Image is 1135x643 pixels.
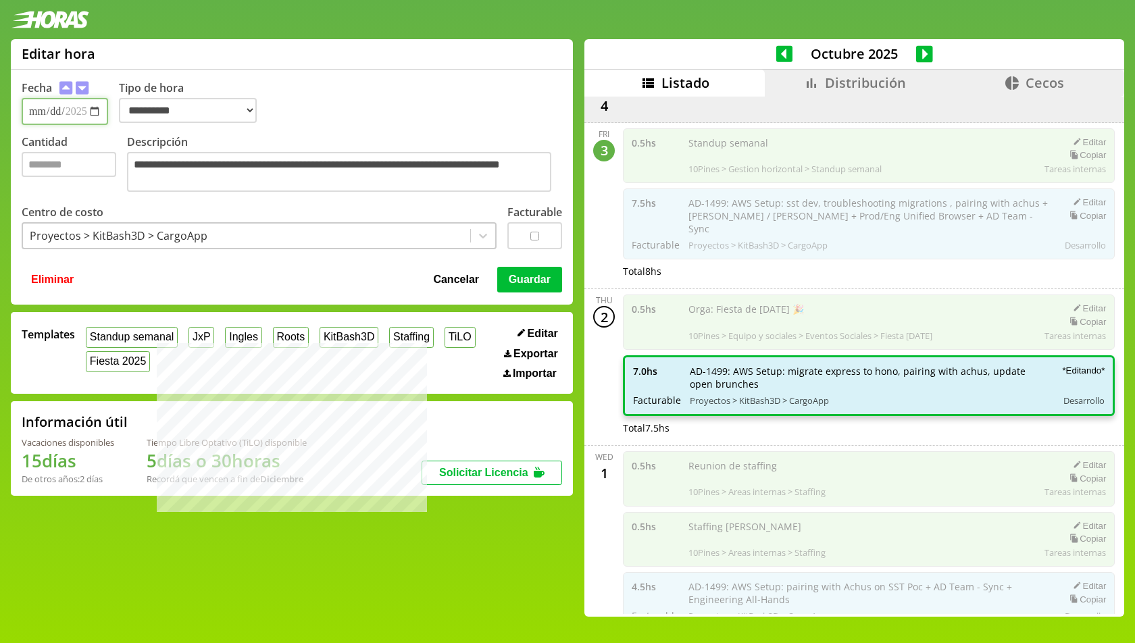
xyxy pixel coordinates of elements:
[1026,74,1064,92] span: Cecos
[119,98,257,123] select: Tipo de hora
[593,95,615,117] div: 4
[599,128,609,140] div: Fri
[22,205,103,220] label: Centro de costo
[22,436,114,448] div: Vacaciones disponibles
[825,74,906,92] span: Distribución
[429,267,483,292] button: Cancelar
[127,152,551,192] textarea: Descripción
[623,265,1115,278] div: Total 8 hs
[593,140,615,161] div: 3
[513,367,557,380] span: Importar
[22,448,114,473] h1: 15 días
[513,348,558,360] span: Exportar
[389,327,434,348] button: Staffing
[596,294,613,306] div: Thu
[188,327,214,348] button: JxP
[22,80,52,95] label: Fecha
[86,327,178,348] button: Standup semanal
[147,448,307,473] h1: 5 días o 30 horas
[22,45,95,63] h1: Editar hora
[22,327,75,342] span: Templates
[320,327,378,348] button: KitBash3D
[22,134,127,195] label: Cantidad
[661,74,709,92] span: Listado
[147,436,307,448] div: Tiempo Libre Optativo (TiLO) disponible
[792,45,916,63] span: Octubre 2025
[593,463,615,484] div: 1
[30,228,207,243] div: Proyectos > KitBash3D > CargoApp
[260,473,303,485] b: Diciembre
[527,328,557,340] span: Editar
[623,421,1115,434] div: Total 7.5 hs
[27,267,78,292] button: Eliminar
[86,351,150,372] button: Fiesta 2025
[273,327,309,348] button: Roots
[507,205,562,220] label: Facturable
[147,473,307,485] div: Recordá que vencen a fin de
[225,327,261,348] button: Ingles
[127,134,562,195] label: Descripción
[119,80,268,125] label: Tipo de hora
[500,347,562,361] button: Exportar
[593,306,615,328] div: 2
[439,467,528,478] span: Solicitar Licencia
[445,327,476,348] button: TiLO
[497,267,562,292] button: Guardar
[513,327,562,340] button: Editar
[22,152,116,177] input: Cantidad
[11,11,89,28] img: logotipo
[22,413,128,431] h2: Información útil
[422,461,562,485] button: Solicitar Licencia
[22,473,114,485] div: De otros años: 2 días
[584,97,1124,615] div: scrollable content
[595,451,613,463] div: Wed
